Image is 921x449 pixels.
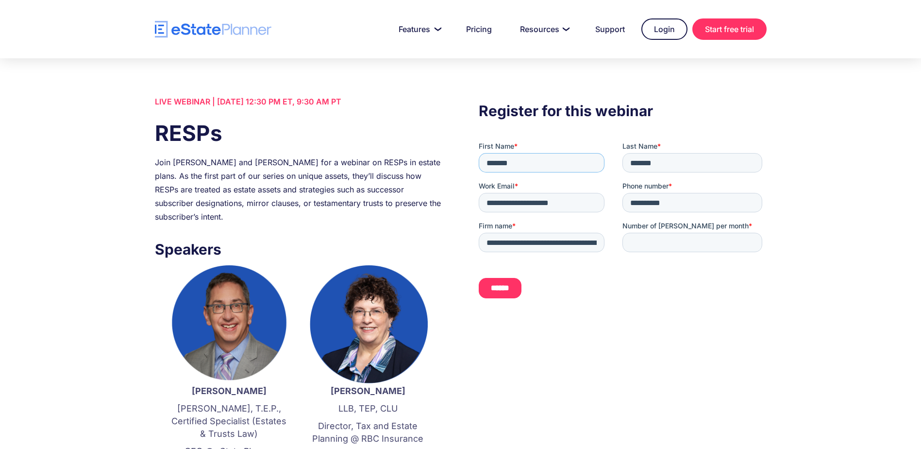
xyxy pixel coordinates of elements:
h3: Register for this webinar [479,100,766,122]
a: home [155,21,271,38]
h1: RESPs [155,118,442,148]
iframe: Form 0 [479,141,766,315]
h3: Speakers [155,238,442,260]
p: [PERSON_NAME], T.E.P., Certified Specialist (Estates & Trusts Law) [169,402,289,440]
a: Start free trial [692,18,767,40]
a: Login [641,18,687,40]
p: LLB, TEP, CLU [308,402,428,415]
div: Join [PERSON_NAME] and [PERSON_NAME] for a webinar on RESPs in estate plans. As the first part of... [155,155,442,224]
a: Resources [508,19,579,39]
strong: [PERSON_NAME] [192,386,267,396]
a: Pricing [454,19,503,39]
strong: [PERSON_NAME] [331,386,405,396]
div: LIVE WEBINAR | [DATE] 12:30 PM ET, 9:30 AM PT [155,95,442,108]
a: Features [387,19,450,39]
a: Support [584,19,636,39]
p: Director, Tax and Estate Planning @ RBC Insurance [308,420,428,445]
